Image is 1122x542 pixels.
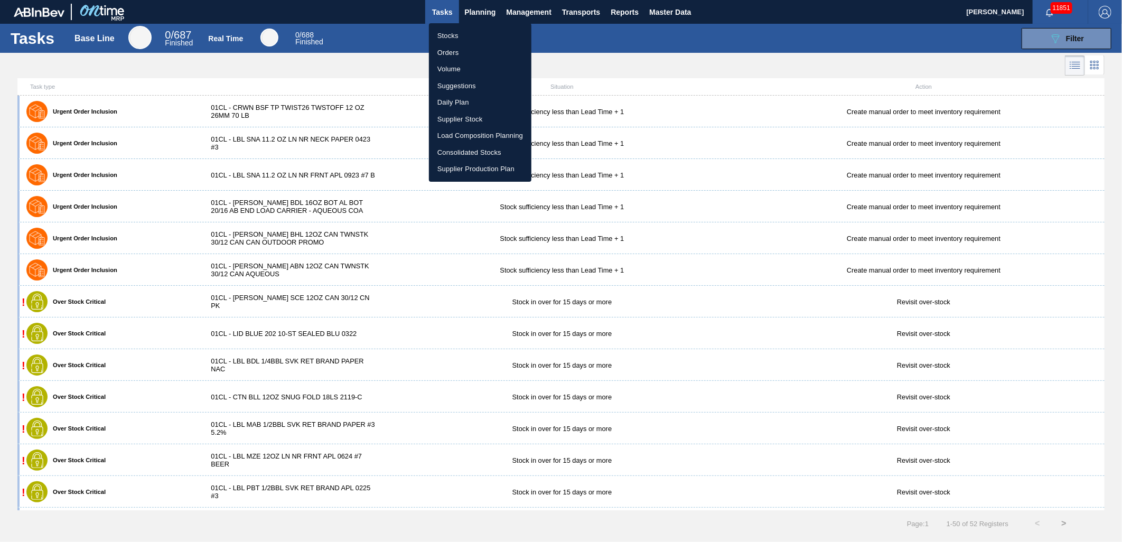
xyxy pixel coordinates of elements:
[429,78,531,95] a: Suggestions
[429,94,531,111] a: Daily Plan
[429,161,531,177] a: Supplier Production Plan
[429,61,531,78] a: Volume
[429,144,531,161] a: Consolidated Stocks
[429,111,531,128] a: Supplier Stock
[429,27,531,44] a: Stocks
[429,127,531,144] a: Load Composition Planning
[429,44,531,61] a: Orders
